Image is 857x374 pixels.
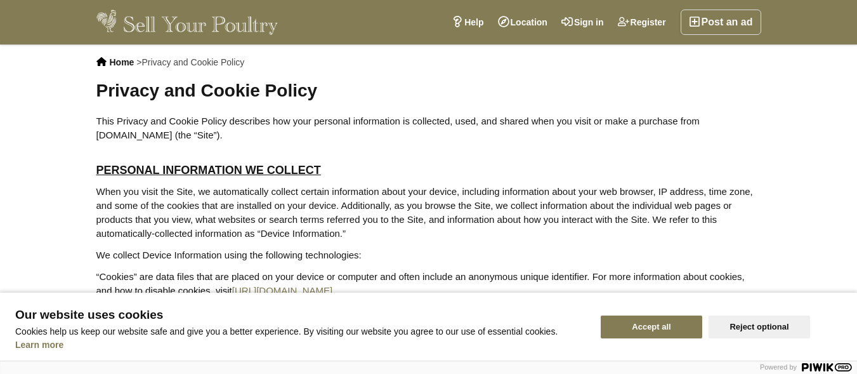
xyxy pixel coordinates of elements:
span: Powered by [760,363,797,371]
img: Sell Your Poultry [96,10,278,35]
li: > [136,57,244,67]
span: PERSONAL INFORMATION WE COLLECT [96,164,321,177]
span: Our website uses cookies [15,309,586,321]
p: We collect Device Information using the following technologies: [96,248,761,262]
p: When you visit the Site, we automatically collect certain information about your device, includin... [96,185,761,241]
a: Sign in [554,10,611,35]
a: Help [445,10,490,35]
h1: Privacy and Cookie Policy [96,80,761,102]
button: Accept all [601,316,702,338]
p: “Cookies” are data files that are placed on your device or computer and often include an anonymou... [96,270,761,298]
p: This Privacy and Cookie Policy describes how your personal information is collected, used, and sh... [96,114,761,156]
a: Post an ad [681,10,761,35]
a: Register [611,10,673,35]
a: Location [491,10,554,35]
button: Reject optional [709,316,810,338]
a: Home [110,57,134,67]
p: Cookies help us keep our website safe and give you a better experience. By visiting our website y... [15,326,586,337]
a: [URL][DOMAIN_NAME] [232,285,332,296]
span: Privacy and Cookie Policy [141,57,244,67]
a: Learn more [15,340,63,350]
